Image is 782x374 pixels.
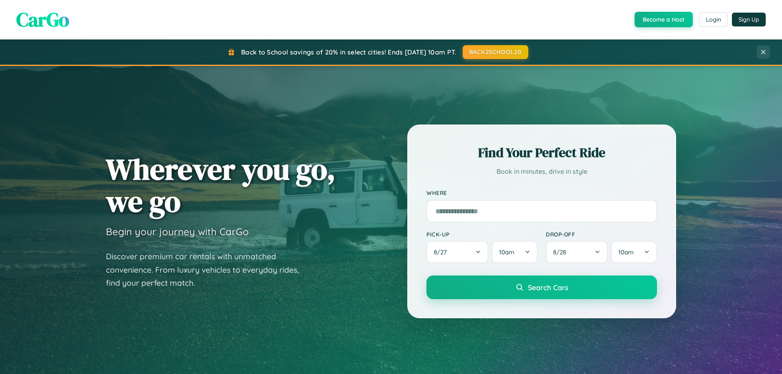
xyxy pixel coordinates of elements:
p: Book in minutes, drive in style [426,166,657,177]
button: Login [699,12,728,27]
button: 10am [492,241,538,263]
label: Where [426,190,657,197]
span: 8 / 28 [553,248,570,256]
button: BACK2SCHOOL20 [463,45,528,59]
span: Search Cars [528,283,568,292]
button: Become a Host [635,12,693,27]
label: Drop-off [546,231,657,238]
button: Search Cars [426,276,657,299]
button: Sign Up [732,13,766,26]
h2: Find Your Perfect Ride [426,144,657,162]
button: 8/27 [426,241,488,263]
button: 10am [611,241,657,263]
h1: Wherever you go, we go [106,153,336,217]
label: Pick-up [426,231,538,238]
span: 8 / 27 [434,248,451,256]
h3: Begin your journey with CarGo [106,225,249,238]
button: 8/28 [546,241,608,263]
p: Discover premium car rentals with unmatched convenience. From luxury vehicles to everyday rides, ... [106,250,310,290]
span: CarGo [16,6,69,33]
span: 10am [618,248,634,256]
span: Back to School savings of 20% in select cities! Ends [DATE] 10am PT. [241,48,456,56]
span: 10am [499,248,514,256]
